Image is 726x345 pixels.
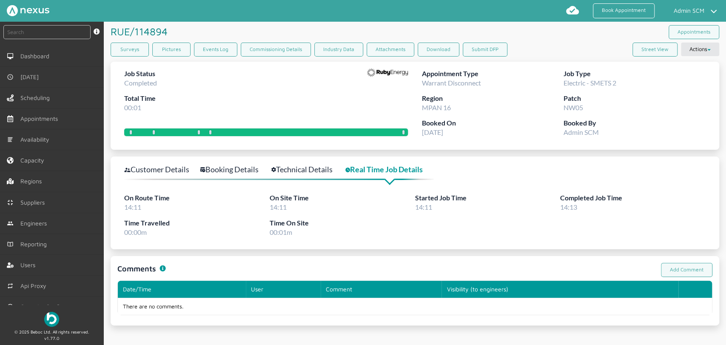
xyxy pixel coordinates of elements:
a: Book Appointment [593,3,655,18]
a: Customer Details [124,163,199,176]
span: Warrant Disconnect [421,79,481,87]
label: Booked By [564,118,706,128]
span: Api Proxy [20,282,50,289]
span: MPAN 16 [421,103,450,111]
img: scheduling-left-menu.svg [7,94,14,101]
label: On Route Time [124,193,270,203]
th: User [246,281,320,298]
img: md-people.svg [7,220,14,227]
img: md-time.svg [7,74,14,80]
span: 00:00m [124,228,147,236]
span: Capacity [20,157,48,164]
span: 14:13 [560,203,577,211]
img: md-contract.svg [7,199,14,206]
a: Pictures [152,43,191,57]
a: Commissioning Details [241,43,311,57]
img: md-book.svg [7,241,14,248]
span: 14:11 [415,203,432,211]
span: Capacity Configs [20,303,69,310]
span: Regions [20,178,45,185]
input: Search by: Ref, PostCode, MPAN, MPRN, Account, Customer [3,25,91,39]
a: Appointments [669,25,719,39]
button: Street View [632,43,678,57]
h1: Comments [117,263,156,274]
span: Reporting [20,241,50,248]
img: capacity-left-menu.svg [7,157,14,164]
a: Real Time Job Details [345,163,432,176]
span: Scheduling [20,94,53,101]
span: Users [20,262,39,268]
span: NW05 [564,103,583,111]
img: appointments-left-menu.svg [7,115,14,122]
span: Dashboard [20,53,53,60]
span: 00:01m [270,228,292,236]
th: Visibility (to engineers) [441,281,678,298]
span: Suppliers [20,199,48,206]
label: Time Travelled [124,218,270,228]
img: md-repeat.svg [7,282,14,289]
span: Admin SCM [564,128,599,136]
span: Availability [20,136,53,143]
label: On Site Time [270,193,415,203]
a: Technical Details [271,163,342,176]
button: Submit DFP [463,43,507,57]
label: Region [421,93,564,104]
span: Engineers [20,220,50,227]
label: Appointment Type [421,68,564,79]
label: Job Status [124,68,157,79]
img: Supplier Logo [367,68,408,77]
img: md-list.svg [7,136,14,143]
span: 14:11 [124,203,141,211]
label: Completed Job Time [560,193,706,203]
img: md-desktop.svg [7,53,14,60]
label: Job Type [564,68,706,79]
label: Total Time [124,93,157,104]
a: Surveys [111,43,149,57]
a: Booking Details [200,163,268,176]
img: md-cloud-done.svg [566,3,579,17]
img: regions.left-menu.svg [7,178,14,185]
span: 00:01 [124,103,141,111]
img: Nexus [7,5,49,16]
a: Industry Data [314,43,363,57]
th: Date/Time [118,281,246,298]
img: md-time.svg [7,303,14,310]
td: There are no comments. [118,298,678,315]
a: Add Comment [661,263,712,277]
button: Actions [681,43,719,56]
span: Electric - SMETS 2 [564,79,616,87]
button: Download [418,43,459,57]
span: Appointments [20,115,61,122]
span: [DATE] [421,128,443,136]
label: Time On Site [270,218,415,228]
a: Attachments [367,43,414,57]
span: Completed [124,79,157,87]
span: [DATE] [20,74,42,80]
label: Patch [564,93,706,104]
img: Beboc Logo [44,312,59,327]
span: 14:11 [270,203,287,211]
h1: RUE/114894 ️️️ [111,22,171,41]
img: user-left-menu.svg [7,262,14,268]
th: Comment [321,281,442,298]
label: Booked On [421,118,564,128]
label: Started Job Time [415,193,560,203]
a: Events Log [194,43,237,57]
